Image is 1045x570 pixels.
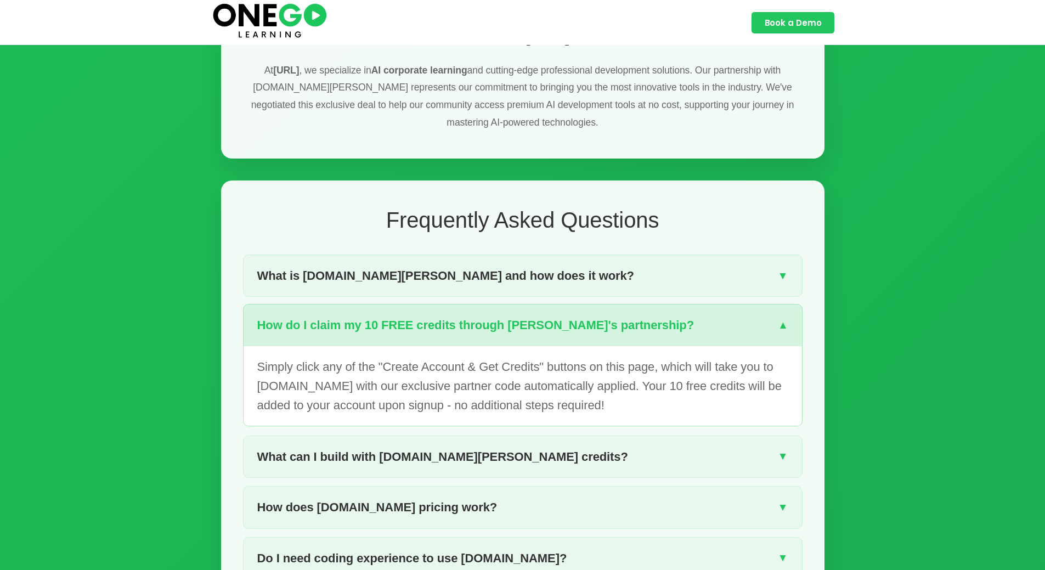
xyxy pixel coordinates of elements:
[371,65,467,76] strong: AI corporate learning
[257,498,498,517] span: How does [DOMAIN_NAME] pricing work?
[257,266,634,285] span: What is [DOMAIN_NAME][PERSON_NAME] and how does it work?
[243,208,803,233] h2: Frequently Asked Questions
[243,62,803,132] p: At , we specialize in and cutting-edge professional development solutions. Our partnership with [...
[257,315,694,335] span: How do I claim my 10 FREE credits through [PERSON_NAME]'s partnership?
[257,447,628,466] span: What can I build with [DOMAIN_NAME][PERSON_NAME] credits?
[778,499,788,516] span: ▼
[778,448,788,465] span: ▼
[273,65,299,76] strong: [URL]
[778,268,788,285] span: ▼
[778,550,788,567] span: ▼
[752,12,835,33] a: Book a Demo
[257,549,567,568] span: Do I need coding experience to use [DOMAIN_NAME]?
[778,317,788,334] span: ▼
[257,357,788,415] p: Simply click any of the "Create Account & Get Credits" buttons on this page, which will take you ...
[765,19,822,27] span: Book a Demo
